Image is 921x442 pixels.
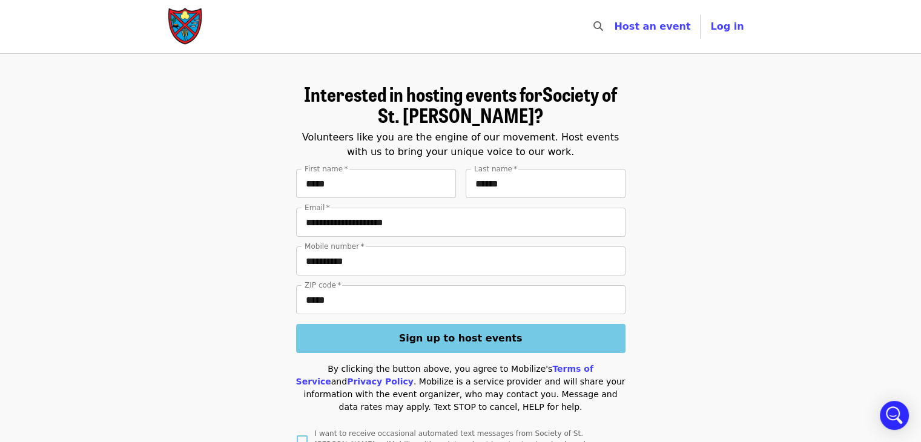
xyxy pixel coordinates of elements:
div: By clicking the button above, you agree to Mobilize's and . Mobilize is a service provider and wi... [296,363,626,414]
span: Interested in hosting events for Society of St. [PERSON_NAME] ? [304,79,617,129]
button: Sign up to host events [296,324,626,353]
input: Search [610,12,620,41]
input: Last name [466,169,626,198]
span: Volunteers like you are the engine of our movement. Host events with us to bring your unique voic... [302,131,619,157]
label: Last name [474,165,517,173]
span: Log in [710,21,744,32]
input: Mobile number [296,246,626,275]
a: Host an event [614,21,690,32]
label: Mobile number [305,243,364,250]
a: Privacy Policy [347,377,414,386]
button: Log in [701,15,753,39]
label: ZIP code [305,282,341,289]
i: search icon [593,21,603,32]
img: Society of St. Andrew - Home [168,7,204,46]
input: Email [296,208,626,237]
div: Open Intercom Messenger [880,401,909,430]
a: Terms of Service [296,364,593,386]
label: Email [305,204,330,211]
input: ZIP code [296,285,626,314]
label: First name [305,165,348,173]
input: First name [296,169,456,198]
